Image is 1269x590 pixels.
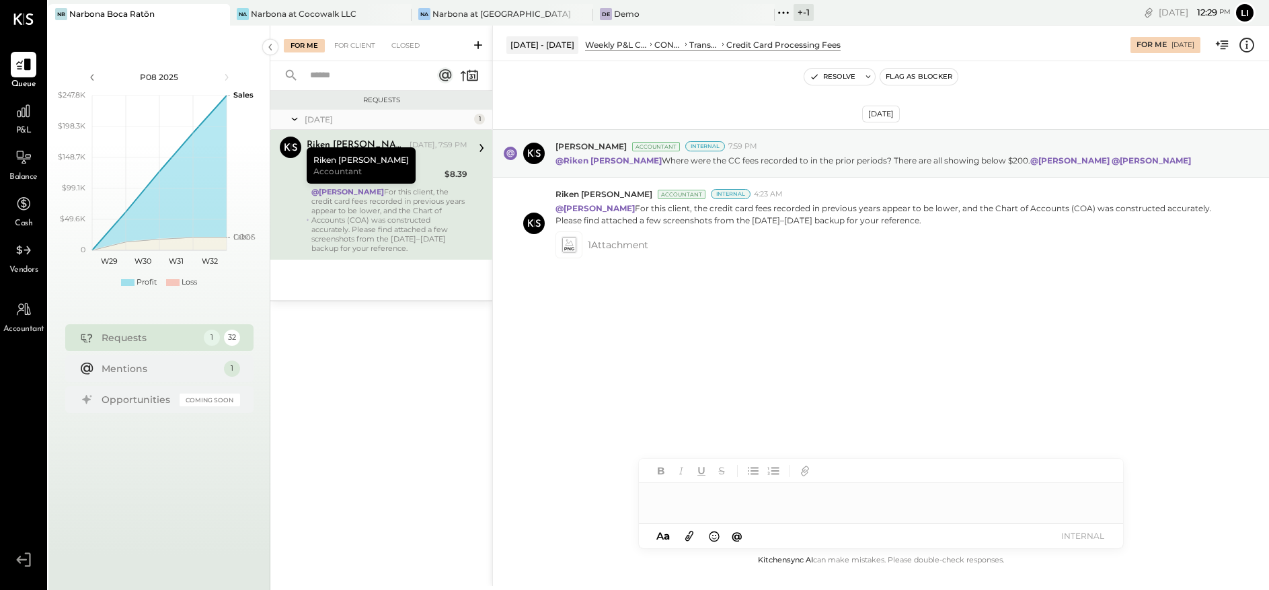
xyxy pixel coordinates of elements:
span: Balance [9,172,38,184]
text: W30 [134,256,151,266]
div: Riken [PERSON_NAME] [307,139,407,152]
div: Demo [614,8,640,20]
div: For Me [1137,40,1167,50]
strong: @[PERSON_NAME] [1112,155,1191,165]
button: Resolve [804,69,861,85]
div: Na [237,8,249,20]
span: a [664,529,670,542]
a: Vendors [1,237,46,276]
text: Labor [233,232,254,242]
div: For this client, the credit card fees recorded in previous years appear to be lower, and the Char... [311,187,467,253]
strong: @[PERSON_NAME] [1030,155,1110,165]
div: Closed [385,39,426,52]
button: Flag as Blocker [880,69,958,85]
div: [DATE] - [DATE] [506,36,578,53]
span: 1 Attachment [588,231,648,258]
button: @ [728,527,746,544]
div: 1 [474,114,485,124]
button: Strikethrough [713,462,730,480]
div: Requests [277,96,486,105]
div: Requests [102,331,197,344]
div: + -1 [794,4,814,21]
text: Sales [233,90,254,100]
a: Queue [1,52,46,91]
div: For Me [284,39,325,52]
div: Na [418,8,430,20]
div: Profit [137,277,157,288]
strong: @[PERSON_NAME] [311,187,384,196]
div: Weekly P&L Comparison [585,39,648,50]
span: Accountant [313,165,362,177]
a: P&L [1,98,46,137]
div: Transaction Related Expenses [689,39,720,50]
div: For Client [328,39,382,52]
text: $99.1K [62,183,85,192]
div: De [600,8,612,20]
text: $247.8K [58,90,85,100]
p: For this client, the credit card fees recorded in previous years appear to be lower, and the Char... [555,202,1223,225]
div: [DATE], 7:59 PM [410,140,467,151]
button: Aa [652,529,674,544]
div: Credit Card Processing Fees [726,39,841,50]
strong: @Riken [PERSON_NAME] [555,155,662,165]
div: [DATE] [305,114,471,125]
div: [DATE] [1171,40,1194,50]
div: P08 2025 [102,71,217,83]
a: Cash [1,191,46,230]
div: CONTROLLABLE EXPENSES [654,39,683,50]
span: Cash [15,218,32,230]
div: Accountant [658,190,705,199]
div: Riken [PERSON_NAME] [307,147,416,184]
text: $198.3K [58,121,85,131]
text: W29 [100,256,117,266]
button: Li [1234,2,1256,24]
div: Narbona Boca Ratōn [69,8,155,20]
div: Internal [685,141,725,151]
div: 32 [224,330,240,346]
span: 4:23 AM [754,189,783,200]
a: Balance [1,145,46,184]
div: Coming Soon [180,394,240,406]
span: 7:59 PM [728,141,757,152]
div: 1 [224,361,240,377]
text: W31 [169,256,184,266]
div: Loss [182,277,197,288]
div: NB [55,8,67,20]
button: Add URL [796,462,814,480]
div: $8.39 [445,168,467,181]
text: $49.6K [60,214,85,223]
button: Italic [672,462,690,480]
span: [PERSON_NAME] [555,141,627,152]
text: W32 [202,256,218,266]
span: Queue [11,79,36,91]
button: Bold [652,462,670,480]
span: Accountant [3,324,44,336]
span: Riken [PERSON_NAME] [555,188,652,200]
div: [DATE] [862,106,900,122]
div: Narbona at Cocowalk LLC [251,8,356,20]
button: Unordered List [744,462,762,480]
div: Accountant [632,142,680,151]
button: Ordered List [765,462,782,480]
p: Where were the CC fees recorded to in the prior periods? There are all showing below $200. [555,155,1193,166]
strong: @[PERSON_NAME] [555,203,635,213]
div: Narbona at [GEOGRAPHIC_DATA] LLC [432,8,573,20]
div: 1 [204,330,220,346]
text: $148.7K [58,152,85,161]
button: Underline [693,462,710,480]
text: 0 [81,245,85,254]
a: Accountant [1,297,46,336]
span: @ [732,529,742,542]
span: Vendors [9,264,38,276]
div: [DATE] [1159,6,1231,19]
span: P&L [16,125,32,137]
div: copy link [1142,5,1155,20]
div: Internal [711,189,751,199]
button: INTERNAL [1056,527,1110,545]
div: Mentions [102,362,217,375]
div: Opportunities [102,393,173,406]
